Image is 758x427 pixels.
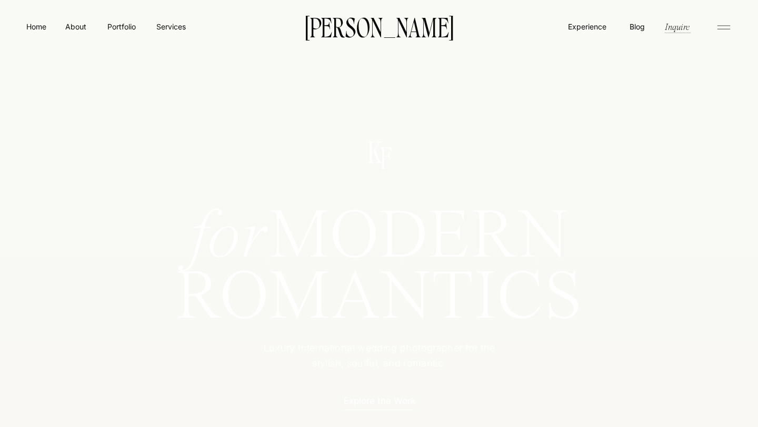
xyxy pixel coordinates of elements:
a: Inquire [664,21,691,33]
a: Experience [567,21,607,32]
a: Services [155,21,186,32]
h1: MODERN [137,208,621,258]
a: Blog [627,21,647,32]
a: Portfolio [103,21,140,32]
p: Luxury International wedding photographer for the stylish, soulful, and romantic. [248,341,511,372]
h1: ROMANTICS [137,269,621,326]
a: Explore the Work [333,394,425,405]
p: F [371,143,400,170]
p: K [361,137,390,164]
a: Home [24,21,48,32]
a: About [64,21,87,32]
a: [PERSON_NAME] [288,15,470,37]
i: for [190,204,269,273]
